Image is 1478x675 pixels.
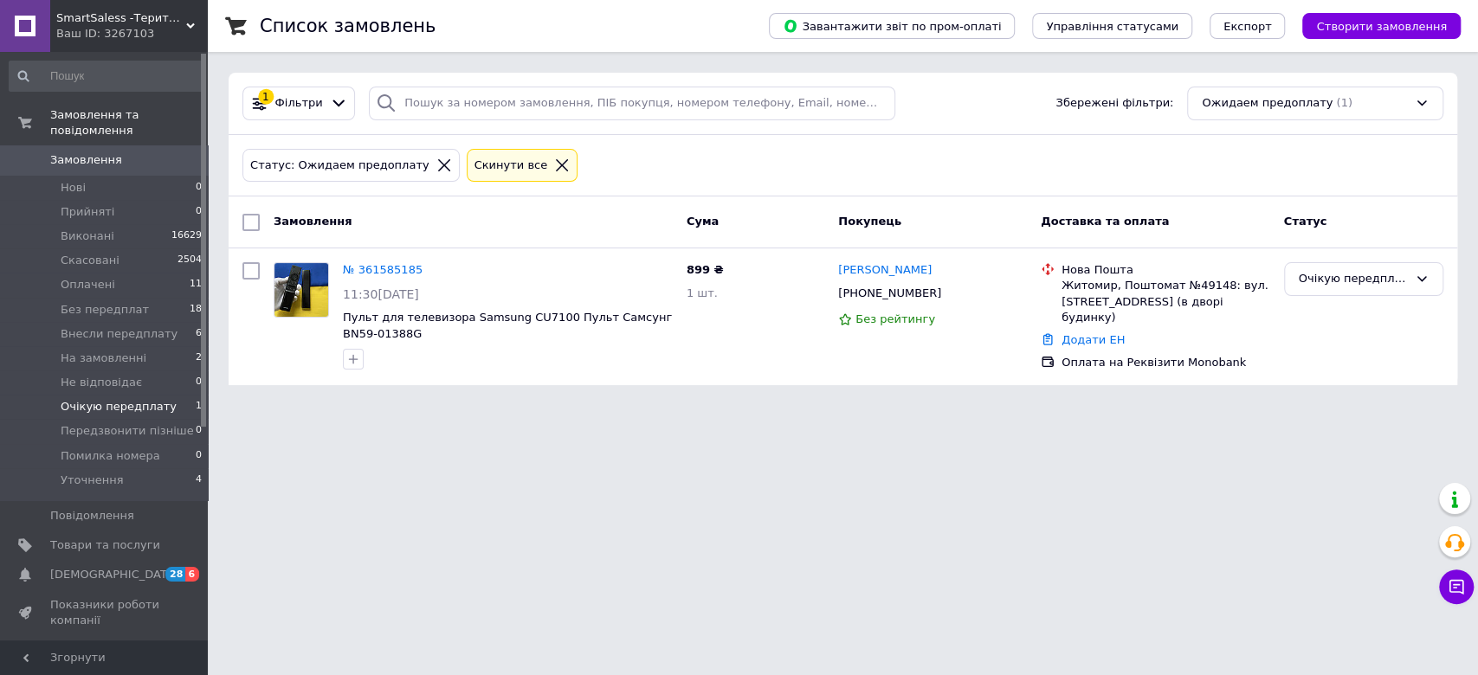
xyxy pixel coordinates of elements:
[61,472,123,488] span: Уточнення
[783,18,1001,34] span: Завантажити звіт по пром-оплаті
[196,399,202,415] span: 1
[50,537,160,553] span: Товари та послуги
[9,61,203,92] input: Пошук
[190,277,202,292] span: 11
[61,228,114,244] span: Виконані
[196,350,202,366] span: 2
[61,326,177,342] span: Внесли передплату
[50,152,122,168] span: Замовлення
[50,508,134,524] span: Повідомлення
[196,423,202,439] span: 0
[838,262,932,279] a: [PERSON_NAME]
[1284,215,1327,228] span: Статус
[56,10,186,26] span: SmartSaless -Територія розумних продажів. Інтернет магазин електроніки та товарів для відпочінку
[61,180,86,196] span: Нові
[1062,333,1125,346] a: Додати ЕН
[1046,20,1178,33] span: Управління статусами
[687,263,724,276] span: 899 ₴
[1062,355,1270,370] div: Оплата на Реквізити Monobank
[1439,569,1474,604] button: Чат з покупцем
[1041,215,1169,228] span: Доставка та оплата
[275,95,323,112] span: Фільтри
[61,204,114,220] span: Прийняті
[61,375,142,390] span: Не відповідає
[1316,20,1447,33] span: Створити замовлення
[61,399,177,415] span: Очікую передплату
[1210,13,1286,39] button: Експорт
[274,215,352,228] span: Замовлення
[343,263,423,276] a: № 361585185
[196,448,202,464] span: 0
[165,567,185,582] span: 28
[56,26,208,42] div: Ваш ID: 3267103
[769,13,1015,39] button: Завантажити звіт по пром-оплаті
[247,157,433,175] div: Статус: Ожидаем предоплату
[196,375,202,390] span: 0
[369,87,895,120] input: Пошук за номером замовлення, ПІБ покупця, номером телефону, Email, номером накладної
[196,204,202,220] span: 0
[1299,270,1408,288] div: Очікую передплату
[61,302,149,318] span: Без передплат
[61,448,160,464] span: Помилка номера
[50,567,178,582] span: [DEMOGRAPHIC_DATA]
[1336,96,1352,109] span: (1)
[61,277,115,292] span: Оплачені
[61,253,119,268] span: Скасовані
[50,107,208,138] span: Замовлення та повідомлення
[274,263,328,317] img: Фото товару
[190,302,202,318] span: 18
[196,472,202,488] span: 4
[61,350,146,366] span: На замовленні
[471,157,552,175] div: Cкинути все
[1062,278,1270,325] div: Житомир, Поштомат №49148: вул. [STREET_ADDRESS] (в дворі будинку)
[835,282,945,305] div: [PHONE_NUMBER]
[687,215,719,228] span: Cума
[1302,13,1461,39] button: Створити замовлення
[61,423,194,439] span: Передзвонити пізніше
[196,326,202,342] span: 6
[1285,19,1461,32] a: Створити замовлення
[1032,13,1192,39] button: Управління статусами
[1062,262,1270,278] div: Нова Пошта
[687,286,718,299] span: 1 шт.
[274,262,329,318] a: Фото товару
[855,312,935,325] span: Без рейтингу
[258,89,274,105] div: 1
[1055,95,1173,112] span: Збережені фільтри:
[343,311,672,340] a: Пульт для телевизора Samsung CU7100 Пульт Самсунг BN59-01388G
[171,228,202,244] span: 16629
[260,16,436,36] h1: Список замовлень
[838,215,901,228] span: Покупець
[1202,95,1333,112] span: Ожидаем предоплату
[177,253,202,268] span: 2504
[1223,20,1272,33] span: Експорт
[185,567,199,582] span: 6
[50,597,160,628] span: Показники роботи компанії
[343,287,419,301] span: 11:30[DATE]
[196,180,202,196] span: 0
